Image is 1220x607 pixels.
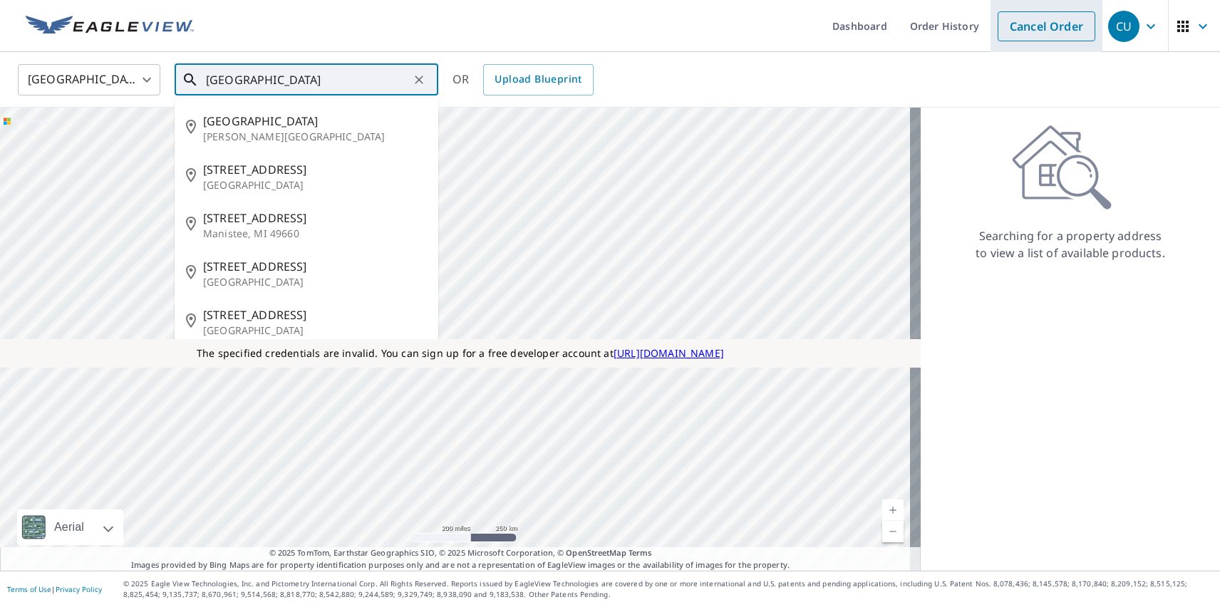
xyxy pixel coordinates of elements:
[203,227,427,241] p: Manistee, MI 49660
[203,258,427,275] span: [STREET_ADDRESS]
[269,547,652,559] span: © 2025 TomTom, Earthstar Geographics SIO, © 2025 Microsoft Corporation, ©
[203,323,427,338] p: [GEOGRAPHIC_DATA]
[203,113,427,130] span: [GEOGRAPHIC_DATA]
[50,509,88,545] div: Aerial
[123,579,1213,600] p: © 2025 Eagle View Technologies, Inc. and Pictometry International Corp. All Rights Reserved. Repo...
[409,70,429,90] button: Clear
[453,64,594,95] div: OR
[203,275,427,289] p: [GEOGRAPHIC_DATA]
[203,209,427,227] span: [STREET_ADDRESS]
[975,227,1166,261] p: Searching for a property address to view a list of available products.
[203,306,427,323] span: [STREET_ADDRESS]
[56,584,102,594] a: Privacy Policy
[483,64,593,95] a: Upload Blueprint
[1108,11,1139,42] div: CU
[629,547,652,558] a: Terms
[203,130,427,144] p: [PERSON_NAME][GEOGRAPHIC_DATA]
[206,60,409,100] input: Search by address or latitude-longitude
[998,11,1095,41] a: Cancel Order
[203,161,427,178] span: [STREET_ADDRESS]
[882,499,904,521] a: Current Level 5, Zoom In
[614,346,724,360] a: [URL][DOMAIN_NAME]
[882,521,904,542] a: Current Level 5, Zoom Out
[18,60,160,100] div: [GEOGRAPHIC_DATA]
[26,16,194,37] img: EV Logo
[17,509,123,545] div: Aerial
[7,584,51,594] a: Terms of Use
[566,547,626,558] a: OpenStreetMap
[7,585,102,593] p: |
[495,71,581,88] span: Upload Blueprint
[203,178,427,192] p: [GEOGRAPHIC_DATA]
